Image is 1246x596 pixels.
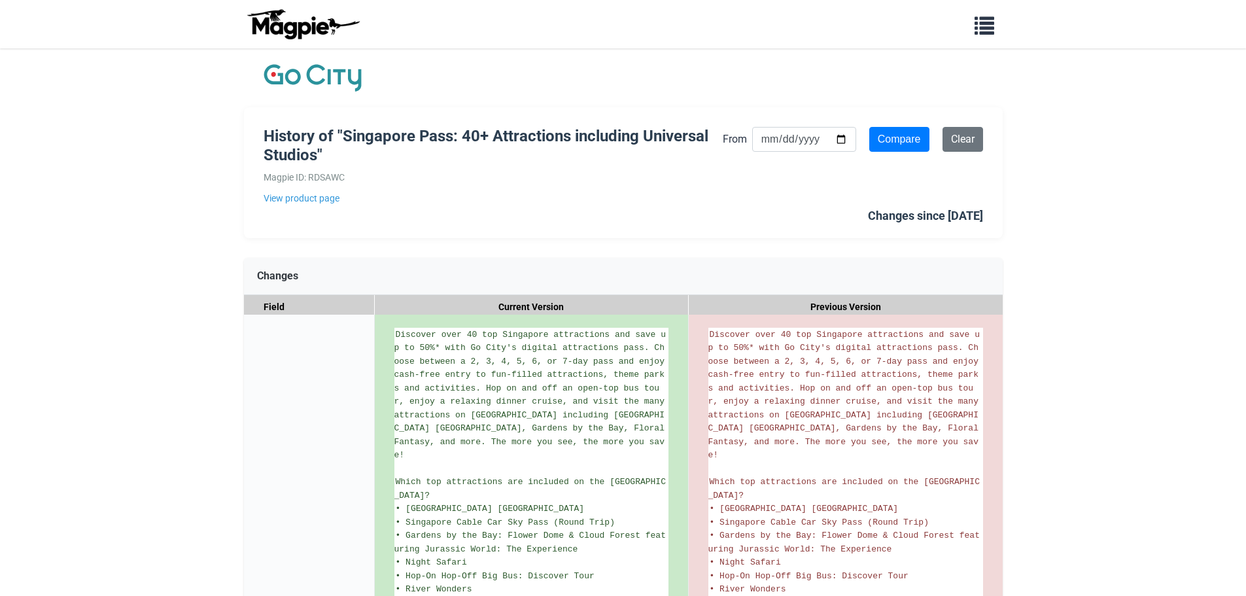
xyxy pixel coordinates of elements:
[394,330,670,461] span: Discover over 40 top Singapore attractions and save up to 50%* with Go City's digital attractions...
[264,170,723,184] div: Magpie ID: RDSAWC
[264,191,723,205] a: View product page
[708,330,984,461] span: Discover over 40 top Singapore attractions and save up to 50%* with Go City's digital attractions...
[396,571,595,581] span: • Hop-On Hop-Off Big Bus: Discover Tour
[396,584,472,594] span: • River Wonders
[710,517,929,527] span: • Singapore Cable Car Sky Pass (Round Trip)
[394,477,666,500] span: Which top attractions are included on the [GEOGRAPHIC_DATA]?
[396,557,467,567] span: • Night Safari
[708,477,980,500] span: Which top attractions are included on the [GEOGRAPHIC_DATA]?
[264,127,723,165] h1: History of "Singapore Pass: 40+ Attractions including Universal Studios"
[394,531,666,554] span: • Gardens by the Bay: Flower Dome & Cloud Forest featuring Jurassic World: The Experience
[869,127,929,152] input: Compare
[244,9,362,40] img: logo-ab69f6fb50320c5b225c76a69d11143b.png
[244,258,1003,295] div: Changes
[868,207,983,226] div: Changes since [DATE]
[375,295,689,319] div: Current Version
[244,295,375,319] div: Field
[723,131,747,148] label: From
[710,571,909,581] span: • Hop-On Hop-Off Big Bus: Discover Tour
[943,127,983,152] a: Clear
[710,584,786,594] span: • River Wonders
[396,504,585,514] span: • [GEOGRAPHIC_DATA] [GEOGRAPHIC_DATA]
[710,557,781,567] span: • Night Safari
[264,61,362,94] img: Company Logo
[710,504,899,514] span: • [GEOGRAPHIC_DATA] [GEOGRAPHIC_DATA]
[396,517,615,527] span: • Singapore Cable Car Sky Pass (Round Trip)
[689,295,1003,319] div: Previous Version
[708,531,980,554] span: • Gardens by the Bay: Flower Dome & Cloud Forest featuring Jurassic World: The Experience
